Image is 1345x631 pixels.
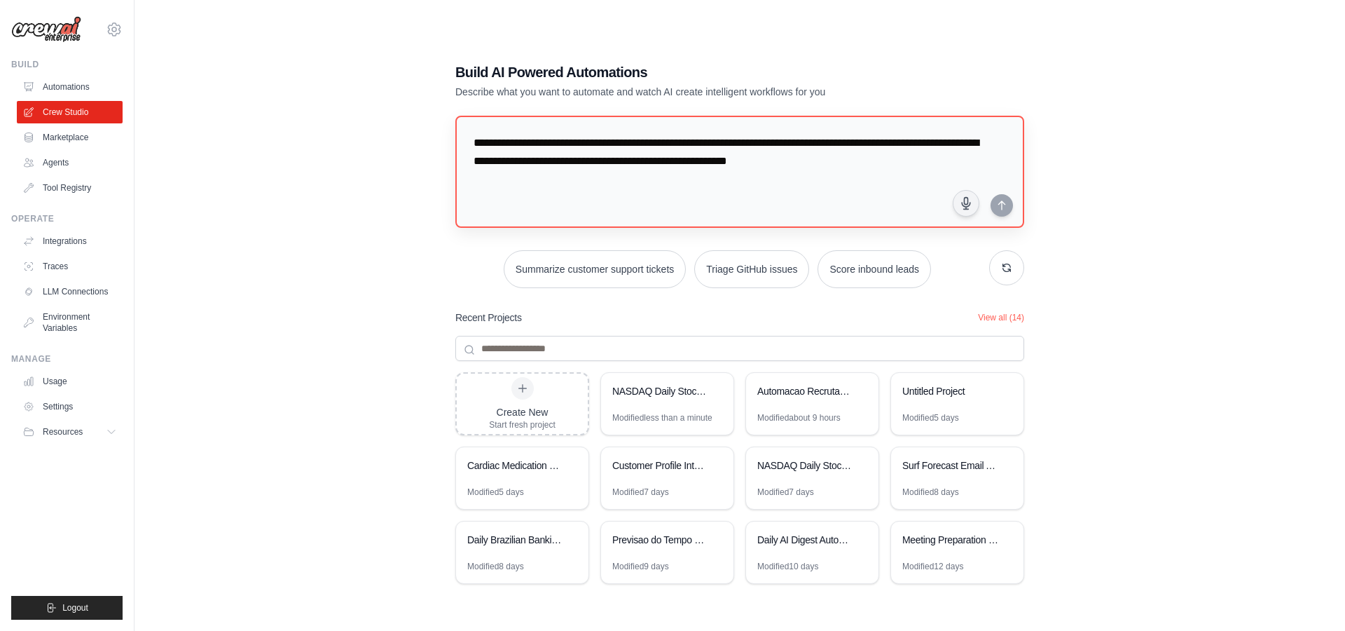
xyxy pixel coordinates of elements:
[612,561,669,572] div: Modified 9 days
[612,533,708,547] div: Previsao do Tempo Brasil - Email Diario
[489,405,556,419] div: Create New
[953,190,979,217] button: Click to speak your automation idea
[467,487,524,498] div: Modified 5 days
[11,213,123,224] div: Operate
[818,250,931,288] button: Score inbound leads
[902,412,959,423] div: Modified 5 days
[17,76,123,98] a: Automations
[467,561,524,572] div: Modified 8 days
[978,312,1024,323] button: View all (14)
[612,487,669,498] div: Modified 7 days
[11,59,123,70] div: Build
[694,250,809,288] button: Triage GitHub issues
[62,602,88,613] span: Logout
[455,311,522,325] h3: Recent Projects
[1275,564,1345,631] iframe: Chat Widget
[467,533,563,547] div: Daily Brazilian Banking Stocks Analysis
[17,255,123,278] a: Traces
[489,419,556,430] div: Start fresh project
[11,16,81,43] img: Logo
[11,596,123,620] button: Logout
[902,384,998,398] div: Untitled Project
[17,280,123,303] a: LLM Connections
[11,353,123,365] div: Manage
[17,151,123,174] a: Agents
[17,306,123,339] a: Environment Variables
[902,487,959,498] div: Modified 8 days
[902,533,998,547] div: Meeting Preparation Crew - Agentic Automation
[17,101,123,123] a: Crew Studio
[757,533,853,547] div: Daily AI Digest Automation
[989,250,1024,285] button: Get new suggestions
[757,384,853,398] div: Automacao Recrutamento Ex-Bancarios LinkedIn
[612,459,708,473] div: Customer Profile Intelligence
[17,230,123,252] a: Integrations
[455,62,926,82] h1: Build AI Powered Automations
[17,370,123,393] a: Usage
[902,459,998,473] div: Surf Forecast Email Automation
[757,487,814,498] div: Modified 7 days
[17,177,123,199] a: Tool Registry
[17,126,123,149] a: Marketplace
[17,421,123,443] button: Resources
[757,561,818,572] div: Modified 10 days
[504,250,686,288] button: Summarize customer support tickets
[455,85,926,99] p: Describe what you want to automate and watch AI create intelligent workflows for you
[467,459,563,473] div: Cardiac Medication Research Monitor
[902,561,963,572] div: Modified 12 days
[757,459,853,473] div: NASDAQ Daily Stock Analysis
[17,395,123,418] a: Settings
[757,412,841,423] div: Modified about 9 hours
[612,384,708,398] div: NASDAQ Daily Stock Ranking Report
[43,426,83,437] span: Resources
[612,412,712,423] div: Modified less than a minute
